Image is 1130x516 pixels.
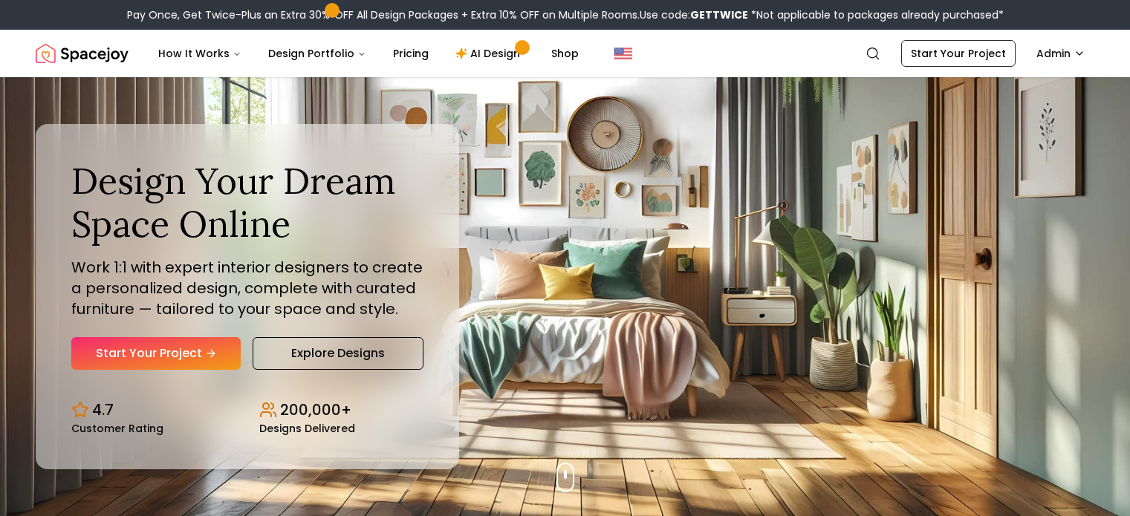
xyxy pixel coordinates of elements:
button: Admin [1027,40,1094,67]
div: Pay Once, Get Twice-Plus an Extra 30% OFF All Design Packages + Extra 10% OFF on Multiple Rooms. [127,7,1004,22]
img: Spacejoy Logo [36,39,129,68]
img: United States [614,45,632,62]
p: 4.7 [92,399,114,420]
a: Start Your Project [901,40,1016,67]
a: Explore Designs [253,337,423,370]
p: 200,000+ [280,399,351,420]
a: Start Your Project [71,337,241,370]
span: *Not applicable to packages already purchased* [748,7,1004,22]
h1: Design Your Dream Space Online [71,160,423,245]
button: How It Works [146,39,253,68]
span: Use code: [640,7,748,22]
a: AI Design [444,39,536,68]
p: Work 1:1 with expert interior designers to create a personalized design, complete with curated fu... [71,257,423,319]
nav: Main [146,39,591,68]
a: Pricing [381,39,441,68]
nav: Global [36,30,1094,77]
a: Shop [539,39,591,68]
a: Spacejoy [36,39,129,68]
small: Customer Rating [71,423,163,434]
button: Design Portfolio [256,39,378,68]
b: GETTWICE [690,7,748,22]
div: Design stats [71,388,423,434]
small: Designs Delivered [259,423,355,434]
